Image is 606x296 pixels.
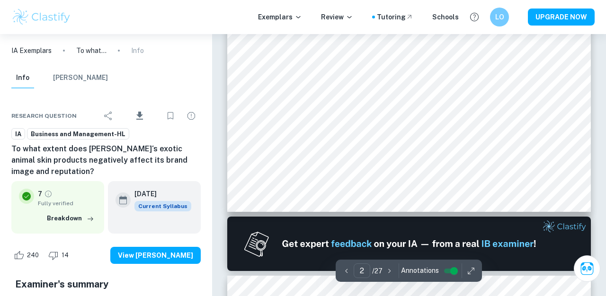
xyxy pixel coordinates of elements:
[27,130,129,139] span: Business and Management-HL
[12,130,25,139] span: IA
[38,189,42,199] p: 7
[372,266,383,276] p: / 27
[11,8,71,26] img: Clastify logo
[15,277,197,291] h5: Examiner's summary
[528,9,595,26] button: UPGRADE NOW
[161,106,180,125] div: Bookmark
[11,128,25,140] a: IA
[131,45,144,56] p: Info
[11,143,201,177] h6: To what extent does [PERSON_NAME]‘s exotic animal skin products negatively affect its brand image...
[432,12,459,22] a: Schools
[38,199,97,208] span: Fully verified
[134,189,184,199] h6: [DATE]
[110,247,201,264] button: View [PERSON_NAME]
[53,68,108,88] button: [PERSON_NAME]
[11,112,77,120] span: Research question
[27,128,129,140] a: Business and Management-HL
[11,45,52,56] a: IA Exemplars
[22,251,44,260] span: 240
[574,255,600,282] button: Ask Clai
[466,9,482,25] button: Help and Feedback
[44,190,53,198] a: Grade fully verified
[377,12,413,22] a: Tutoring
[258,12,302,22] p: Exemplars
[120,104,159,128] div: Download
[227,217,591,271] img: Ad
[182,106,201,125] div: Report issue
[11,68,34,88] button: Info
[56,251,74,260] span: 14
[46,248,74,263] div: Dislike
[401,266,439,276] span: Annotations
[494,12,505,22] h6: LO
[134,201,191,211] div: This exemplar is based on the current syllabus. Feel free to refer to it for inspiration/ideas wh...
[134,201,191,211] span: Current Syllabus
[76,45,107,56] p: To what extent does [PERSON_NAME]‘s exotic animal skin products negatively affect its brand image...
[490,8,509,26] button: LO
[321,12,353,22] p: Review
[45,211,97,226] button: Breakdown
[99,106,118,125] div: Share
[11,248,44,263] div: Like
